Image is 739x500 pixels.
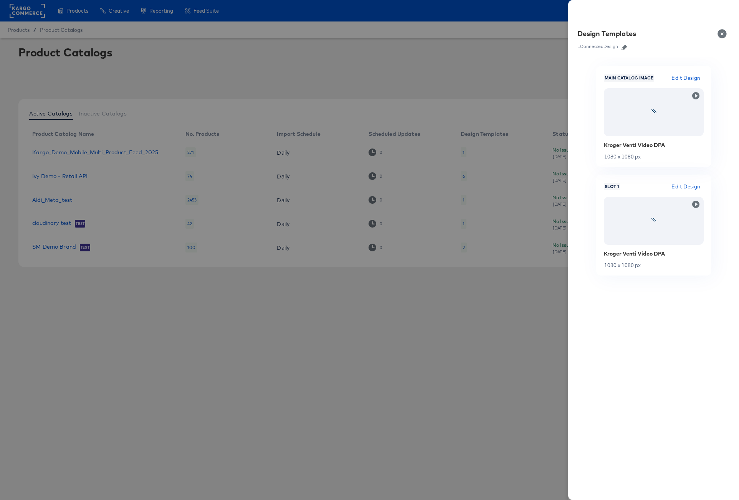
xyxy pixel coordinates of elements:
[577,29,636,38] div: Design Templates
[604,251,704,257] div: Kroger Venti Video DPA
[604,154,704,159] div: 1080 x 1080 px
[668,182,703,191] button: Edit Design
[604,142,704,148] div: Kroger Venti Video DPA
[713,23,734,45] button: Close
[604,262,704,268] div: 1080 x 1080 px
[671,74,700,83] span: Edit Design
[671,182,700,191] span: Edit Design
[604,75,654,81] span: Main Catalog Image
[577,44,618,49] div: 1 Connected Design
[668,74,703,83] button: Edit Design
[604,184,620,190] span: Slot 1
